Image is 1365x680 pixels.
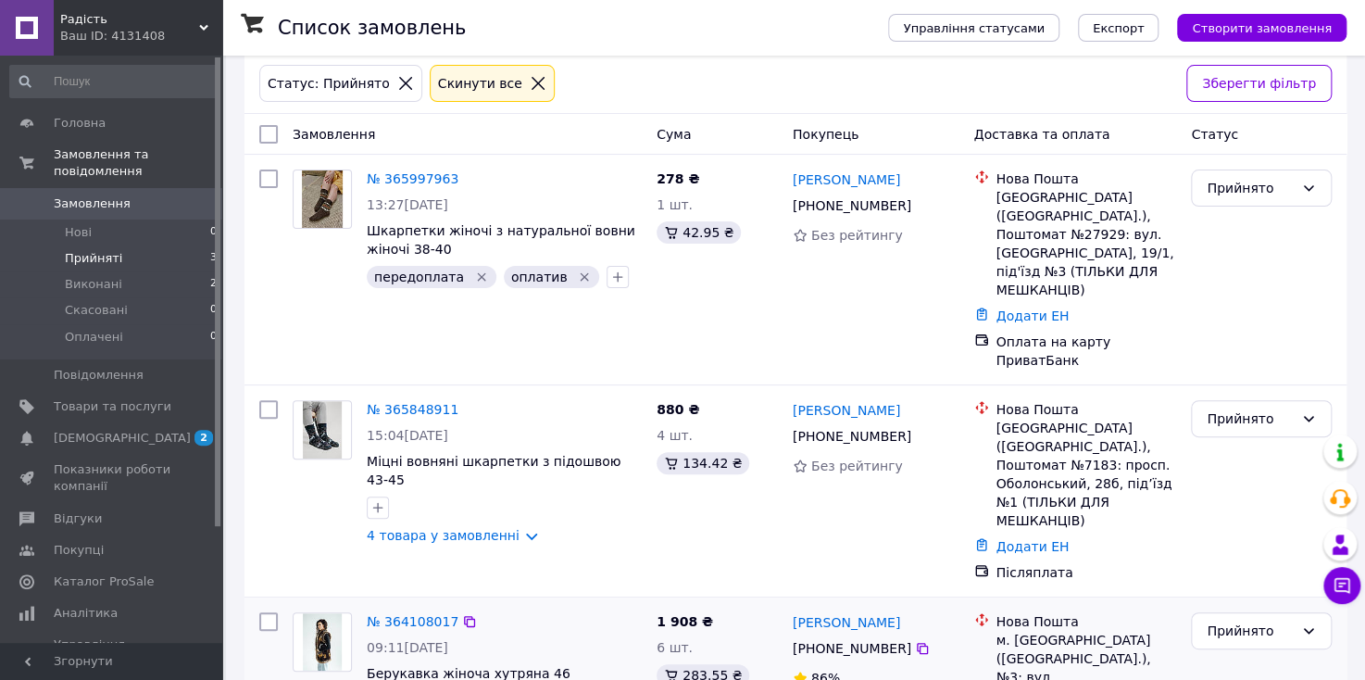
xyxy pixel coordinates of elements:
[65,250,122,267] span: Прийняті
[811,228,903,243] span: Без рейтингу
[54,367,144,384] span: Повідомлення
[302,170,343,228] img: Фото товару
[789,636,915,661] div: [PHONE_NUMBER]
[789,193,915,219] div: [PHONE_NUMBER]
[1078,14,1159,42] button: Експорт
[1207,409,1294,429] div: Прийнято
[657,171,699,186] span: 278 ₴
[367,171,458,186] a: № 365997963
[54,605,118,622] span: Аналітика
[789,423,915,449] div: [PHONE_NUMBER]
[9,65,219,98] input: Пошук
[293,400,352,460] a: Фото товару
[54,398,171,415] span: Товари та послуги
[367,640,448,655] span: 09:11[DATE]
[657,127,691,142] span: Cума
[1093,21,1145,35] span: Експорт
[1158,19,1346,34] a: Створити замовлення
[996,539,1070,554] a: Додати ЕН
[374,270,464,284] span: передоплата
[210,276,217,293] span: 2
[996,170,1177,188] div: Нова Пошта
[996,563,1177,582] div: Післяплата
[793,170,900,189] a: [PERSON_NAME]
[657,614,713,629] span: 1 908 ₴
[793,127,858,142] span: Покупець
[1186,65,1332,102] button: Зберегти фільтр
[793,613,900,632] a: [PERSON_NAME]
[1202,73,1316,94] span: Зберегти фільтр
[996,188,1177,299] div: [GEOGRAPHIC_DATA] ([GEOGRAPHIC_DATA].), Поштомат №27929: вул. [GEOGRAPHIC_DATA], 19/1, під'їзд №3...
[577,270,592,284] svg: Видалити мітку
[367,197,448,212] span: 13:27[DATE]
[293,127,375,142] span: Замовлення
[367,428,448,443] span: 15:04[DATE]
[65,276,122,293] span: Виконані
[1207,621,1294,641] div: Прийнято
[65,224,92,241] span: Нові
[793,401,900,420] a: [PERSON_NAME]
[996,309,1070,323] a: Додати ЕН
[65,329,123,346] span: Оплачені
[1177,14,1346,42] button: Створити замовлення
[996,400,1177,419] div: Нова Пошта
[974,127,1110,142] span: Доставка та оплата
[888,14,1059,42] button: Управління статусами
[54,461,171,495] span: Показники роботи компанії
[54,195,131,212] span: Замовлення
[474,270,489,284] svg: Видалити мітку
[54,636,171,670] span: Управління сайтом
[811,459,903,473] span: Без рейтингу
[657,640,693,655] span: 6 шт.
[367,402,458,417] a: № 365848911
[60,28,222,44] div: Ваш ID: 4131408
[54,430,191,447] span: [DEMOGRAPHIC_DATA]
[210,250,217,267] span: 3
[657,452,749,474] div: 134.42 ₴
[1192,21,1332,35] span: Створити замовлення
[511,270,568,284] span: оплатив
[434,73,526,94] div: Cкинути все
[303,401,342,459] img: Фото товару
[996,333,1177,370] div: Оплата на карту ПриватБанк
[54,115,106,132] span: Головна
[210,224,217,241] span: 0
[367,454,620,487] a: Міцні вовняні шкарпетки з підошвою 43-45
[194,430,213,446] span: 2
[293,170,352,229] a: Фото товару
[278,17,466,39] h1: Список замовлень
[210,302,217,319] span: 0
[657,402,699,417] span: 880 ₴
[657,197,693,212] span: 1 шт.
[903,21,1045,35] span: Управління статусами
[367,528,520,543] a: 4 товара у замовленні
[1191,127,1238,142] span: Статус
[1323,567,1360,604] button: Чат з покупцем
[54,146,222,180] span: Замовлення та повідомлення
[367,614,458,629] a: № 364108017
[1207,178,1294,198] div: Прийнято
[367,223,635,257] a: Шкарпетки жіночі з натуральної вовни жіночі 38-40
[657,428,693,443] span: 4 шт.
[60,11,199,28] span: Радість
[54,573,154,590] span: Каталог ProSale
[54,542,104,559] span: Покупці
[210,329,217,346] span: 0
[996,419,1177,530] div: [GEOGRAPHIC_DATA] ([GEOGRAPHIC_DATA].), Поштомат №7183: просп. Оболонський, 28б, під’їзд №1 (ТІЛЬ...
[293,612,352,672] a: Фото товару
[264,73,394,94] div: Статус: Прийнято
[303,613,342,671] img: Фото товару
[54,510,102,527] span: Відгуки
[996,612,1177,631] div: Нова Пошта
[65,302,128,319] span: Скасовані
[657,221,741,244] div: 42.95 ₴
